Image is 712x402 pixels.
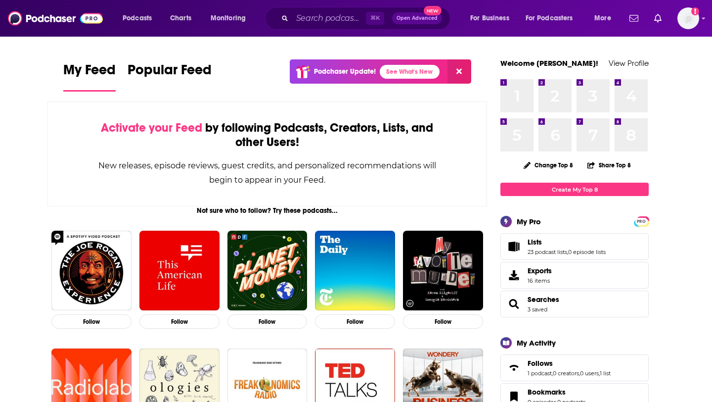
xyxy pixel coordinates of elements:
[292,10,366,26] input: Search podcasts, credits, & more...
[526,11,573,25] span: For Podcasters
[587,155,631,175] button: Share Top 8
[128,61,212,92] a: Popular Feed
[567,249,568,255] span: ,
[528,388,566,397] span: Bookmarks
[677,7,699,29] button: Show profile menu
[528,359,553,368] span: Follows
[315,231,395,311] img: The Daily
[587,10,623,26] button: open menu
[424,6,442,15] span: New
[227,314,308,329] button: Follow
[517,338,556,348] div: My Activity
[274,7,460,30] div: Search podcasts, credits, & more...
[528,238,542,247] span: Lists
[463,10,522,26] button: open menu
[528,370,552,377] a: 1 podcast
[594,11,611,25] span: More
[691,7,699,15] svg: Add a profile image
[397,16,438,21] span: Open Advanced
[528,388,585,397] a: Bookmarks
[528,306,547,313] a: 3 saved
[470,11,509,25] span: For Business
[101,120,202,135] span: Activate your Feed
[97,158,437,187] div: New releases, episode reviews, guest credits, and personalized recommendations will begin to appe...
[528,277,552,284] span: 16 items
[504,361,524,375] a: Follows
[170,11,191,25] span: Charts
[315,314,395,329] button: Follow
[97,121,437,150] div: by following Podcasts, Creators, Lists, and other Users!
[63,61,116,92] a: My Feed
[528,238,606,247] a: Lists
[519,10,587,26] button: open menu
[528,249,567,255] a: 23 podcast lists
[139,231,220,311] img: This American Life
[650,10,666,27] a: Show notifications dropdown
[314,67,376,76] p: Podchaser Update!
[635,218,647,225] span: PRO
[528,266,552,275] span: Exports
[599,370,600,377] span: ,
[128,61,212,84] span: Popular Feed
[47,206,487,215] div: Not sure who to follow? Try these podcasts...
[380,65,440,79] a: See What's New
[677,7,699,29] img: User Profile
[504,240,524,253] a: Lists
[528,295,559,304] a: Searches
[51,314,132,329] button: Follow
[500,58,598,68] a: Welcome [PERSON_NAME]!
[164,10,197,26] a: Charts
[366,12,384,25] span: ⌘ K
[500,291,649,317] span: Searches
[504,297,524,311] a: Searches
[500,233,649,260] span: Lists
[518,159,579,171] button: Change Top 8
[63,61,116,84] span: My Feed
[635,217,647,225] a: PRO
[116,10,165,26] button: open menu
[8,9,103,28] img: Podchaser - Follow, Share and Rate Podcasts
[553,370,579,377] a: 0 creators
[568,249,606,255] a: 0 episode lists
[552,370,553,377] span: ,
[403,314,483,329] button: Follow
[500,183,649,196] a: Create My Top 8
[504,268,524,282] span: Exports
[204,10,259,26] button: open menu
[51,231,132,311] img: The Joe Rogan Experience
[609,58,649,68] a: View Profile
[500,262,649,289] a: Exports
[211,11,246,25] span: Monitoring
[123,11,152,25] span: Podcasts
[579,370,580,377] span: ,
[227,231,308,311] img: Planet Money
[500,354,649,381] span: Follows
[600,370,611,377] a: 1 list
[580,370,599,377] a: 0 users
[528,359,611,368] a: Follows
[517,217,541,226] div: My Pro
[139,314,220,329] button: Follow
[403,231,483,311] img: My Favorite Murder with Karen Kilgariff and Georgia Hardstark
[677,7,699,29] span: Logged in as hconnor
[392,12,442,24] button: Open AdvancedNew
[625,10,642,27] a: Show notifications dropdown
